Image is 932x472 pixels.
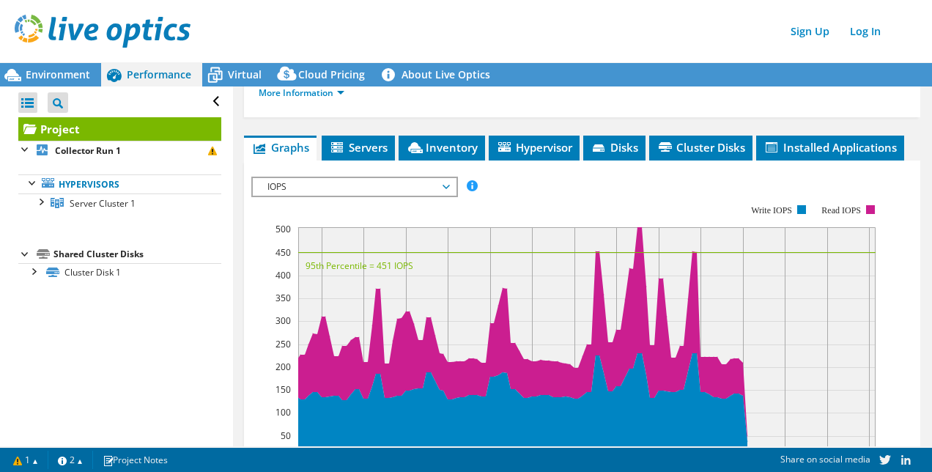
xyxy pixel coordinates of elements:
div: Shared Cluster Disks [53,246,221,263]
text: 100 [275,406,291,418]
a: Collector Run 1 [18,141,221,160]
text: 350 [275,292,291,304]
text: 500 [275,223,291,235]
img: live_optics_svg.svg [15,15,191,48]
span: Cluster Disks [657,140,745,155]
text: 450 [275,246,291,259]
a: Cluster Disk 1 [18,263,221,282]
span: Performance [127,67,191,81]
span: Graphs [251,140,309,155]
text: 95th Percentile = 451 IOPS [306,259,413,272]
text: 250 [275,338,291,350]
a: Hypervisors [18,174,221,193]
a: 2 [48,451,93,469]
span: Virtual [228,67,262,81]
text: Write IOPS [751,205,792,215]
span: Inventory [406,140,478,155]
text: 50 [281,429,291,442]
text: Read IOPS [821,205,861,215]
span: Share on social media [780,453,870,465]
b: Collector Run 1 [55,144,121,157]
span: Installed Applications [763,140,897,155]
span: Disks [591,140,638,155]
span: Cloud Pricing [298,67,365,81]
a: Project [18,117,221,141]
span: Servers [329,140,388,155]
span: Environment [26,67,90,81]
a: More Information [259,86,344,99]
span: Hypervisor [496,140,572,155]
a: Log In [843,21,888,42]
text: 150 [275,383,291,396]
span: Server Cluster 1 [70,197,136,210]
a: 1 [3,451,48,469]
text: 200 [275,361,291,373]
a: Sign Up [783,21,837,42]
text: 300 [275,314,291,327]
text: 400 [275,269,291,281]
span: IOPS [260,178,448,196]
a: Server Cluster 1 [18,193,221,213]
a: Project Notes [92,451,178,469]
a: About Live Optics [376,63,501,86]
